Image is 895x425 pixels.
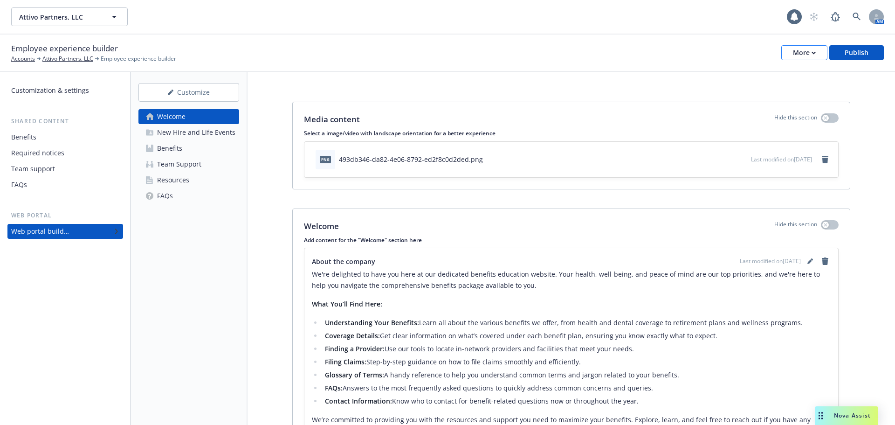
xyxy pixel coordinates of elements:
a: Start snowing [805,7,823,26]
strong: Contact Information: [325,397,392,405]
li: A handy reference to help you understand common terms and jargon related to your benefits. [322,369,831,381]
p: Add content for the "Welcome" section here [304,236,839,244]
div: Welcome [157,109,186,124]
a: Web portal builder [7,224,123,239]
strong: Coverage Details: [325,331,380,340]
div: Customization & settings [11,83,89,98]
a: Required notices [7,146,123,160]
a: Welcome [138,109,239,124]
strong: Finding a Provider: [325,344,385,353]
div: Resources [157,173,189,188]
span: Nova Assist [834,411,871,419]
p: Select a image/video with landscape orientation for a better experience [304,129,839,137]
a: Benefits [7,130,123,145]
div: Publish [845,46,868,60]
a: Report a Bug [826,7,845,26]
div: Drag to move [815,406,826,425]
span: Attivo Partners, LLC [19,12,100,22]
div: FAQs [11,177,27,192]
a: Team Support [138,157,239,172]
div: Team support [11,161,55,176]
div: FAQs [157,188,173,203]
li: Answers to the most frequently asked questions to quickly address common concerns and queries. [322,383,831,394]
a: Benefits [138,141,239,156]
a: Accounts [11,55,35,63]
strong: FAQs: [325,383,343,392]
div: Customize [154,84,224,101]
a: FAQs [7,177,123,192]
div: Required notices [11,146,64,160]
a: Resources [138,173,239,188]
span: About the company [312,257,375,266]
button: download file [724,154,731,164]
div: Benefits [11,130,36,145]
span: Employee experience builder [11,42,118,55]
a: Attivo Partners, LLC [42,55,93,63]
div: Web portal [7,211,123,220]
p: Media content [304,113,360,125]
div: Shared content [7,117,123,126]
span: Last modified on [DATE] [751,155,812,163]
p: We're delighted to have you here at our dedicated benefits education website. Your health, well-b... [312,269,831,291]
div: 493db346-da82-4e06-8792-ed2f8c0d2ded.png [339,154,483,164]
a: FAQs [138,188,239,203]
a: Customization & settings [7,83,123,98]
li: Learn all about the various benefits we offer, from health and dental coverage to retirement plan... [322,317,831,328]
strong: What You’ll Find Here: [312,300,382,308]
a: remove [819,256,831,267]
div: Benefits [157,141,182,156]
a: Search [847,7,866,26]
p: Welcome [304,220,339,232]
li: Get clear information on what’s covered under each benefit plan, ensuring you know exactly what t... [322,330,831,341]
button: Publish [829,45,884,60]
span: png [320,156,331,163]
div: Web portal builder [11,224,69,239]
div: Team Support [157,157,201,172]
p: Hide this section [774,220,817,232]
strong: Understanding Your Benefits: [325,318,419,327]
li: Step-by-step guidance on how to file claims smoothly and efficiently. [322,356,831,368]
div: More [793,46,816,60]
button: Attivo Partners, LLC [11,7,128,26]
button: Customize [138,83,239,102]
p: Hide this section [774,113,817,125]
span: Last modified on [DATE] [740,257,801,265]
a: editPencil [805,256,816,267]
li: Use our tools to locate in-network providers and facilities that meet your needs. [322,343,831,355]
a: New Hire and Life Events [138,125,239,140]
div: New Hire and Life Events [157,125,235,140]
li: Know who to contact for benefit-related questions now or throughout the year. [322,396,831,407]
strong: Filing Claims: [325,357,366,366]
a: remove [819,154,831,165]
strong: Glossary of Terms: [325,370,384,379]
span: Employee experience builder [101,55,176,63]
button: Nova Assist [815,406,878,425]
a: Team support [7,161,123,176]
button: More [781,45,827,60]
button: preview file [739,154,747,164]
